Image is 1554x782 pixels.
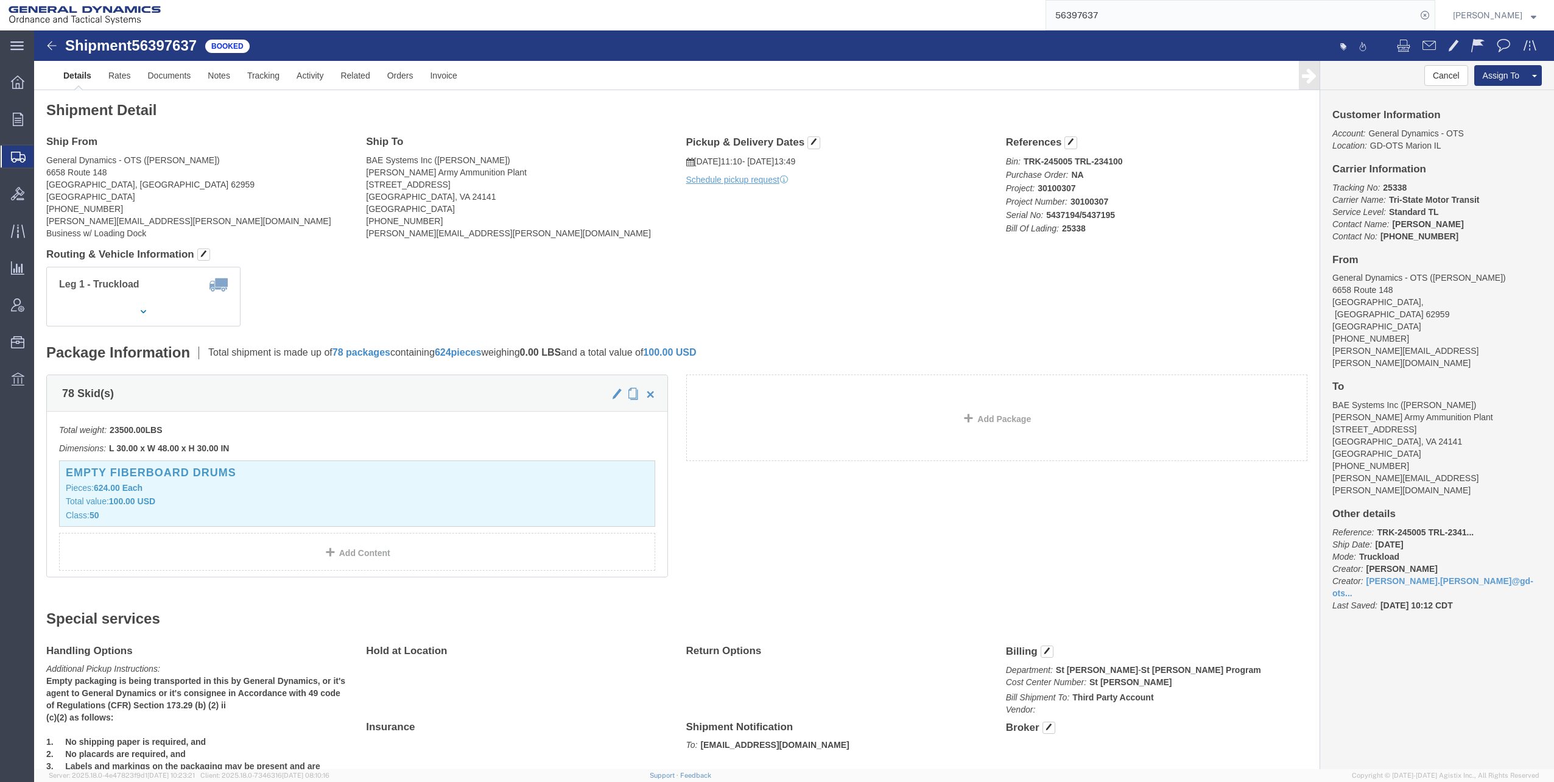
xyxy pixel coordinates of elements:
[650,772,680,779] a: Support
[1046,1,1416,30] input: Search for shipment number, reference number
[282,772,329,779] span: [DATE] 08:10:16
[147,772,195,779] span: [DATE] 10:23:21
[34,30,1554,769] iframe: FS Legacy Container
[49,772,195,779] span: Server: 2025.18.0-4e47823f9d1
[680,772,711,779] a: Feedback
[1452,8,1537,23] button: [PERSON_NAME]
[1352,770,1539,781] span: Copyright © [DATE]-[DATE] Agistix Inc., All Rights Reserved
[200,772,329,779] span: Client: 2025.18.0-7346316
[1453,9,1522,22] span: Timothy Kilraine
[9,6,161,24] img: logo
